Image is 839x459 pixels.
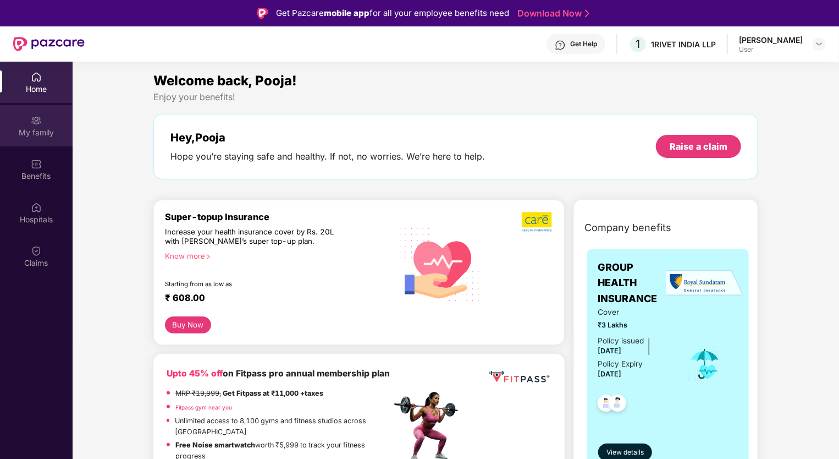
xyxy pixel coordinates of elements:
div: 1RIVET INDIA LLP [651,39,716,50]
a: Download Now [517,8,586,19]
img: svg+xml;base64,PHN2ZyBpZD0iSG9tZSIgeG1sbnM9Imh0dHA6Ly93d3cudzMub3JnLzIwMDAvc3ZnIiB3aWR0aD0iMjAiIG... [31,72,42,83]
div: Policy issued [598,335,644,347]
p: Unlimited access to 8,100 gyms and fitness studios across [GEOGRAPHIC_DATA] [175,416,391,438]
span: Cover [598,307,672,318]
img: Stroke [585,8,589,19]
img: New Pazcare Logo [13,37,85,51]
span: [DATE] [598,370,622,378]
span: ₹3 Lakhs [598,320,672,331]
img: svg+xml;base64,PHN2ZyBpZD0iSG9zcGl0YWxzIiB4bWxucz0iaHR0cDovL3d3dy53My5vcmcvMjAwMC9zdmciIHdpZHRoPS... [31,202,42,213]
img: insurerLogo [666,270,743,297]
div: User [739,45,803,54]
div: Starting from as low as [165,280,345,288]
span: [DATE] [598,347,622,355]
span: GROUP HEALTH INSURANCE [598,260,672,307]
div: Enjoy your benefits! [153,91,758,103]
div: ₹ 608.00 [165,292,380,305]
span: Welcome back, Pooja! [153,73,297,89]
a: Fitpass gym near you [175,404,232,411]
img: svg+xml;base64,PHN2ZyBpZD0iRHJvcGRvd24tMzJ4MzIiIHhtbG5zPSJodHRwOi8vd3d3LnczLm9yZy8yMDAwL3N2ZyIgd2... [815,40,824,48]
div: Increase your health insurance cover by Rs. 20L with [PERSON_NAME]’s super top-up plan. [165,227,344,247]
div: Get Pazcare for all your employee benefits need [276,7,509,20]
span: 1 [636,37,641,51]
del: MRP ₹19,999, [175,389,221,397]
img: svg+xml;base64,PHN2ZyB4bWxucz0iaHR0cDovL3d3dy53My5vcmcvMjAwMC9zdmciIHdpZHRoPSI0OC45NDMiIGhlaWdodD... [604,391,631,418]
div: [PERSON_NAME] [739,35,803,45]
div: Policy Expiry [598,358,643,370]
b: Upto 45% off [167,368,223,379]
span: Company benefits [585,220,672,236]
img: svg+xml;base64,PHN2ZyBpZD0iQ2xhaW0iIHhtbG5zPSJodHRwOi8vd3d3LnczLm9yZy8yMDAwL3N2ZyIgd2lkdGg9IjIwIi... [31,245,42,256]
span: right [205,254,211,260]
img: Logo [257,8,268,19]
strong: mobile app [324,8,369,18]
div: Raise a claim [670,140,727,152]
b: on Fitpass pro annual membership plan [167,368,390,379]
button: Buy Now [165,316,211,334]
div: Know more [165,252,385,259]
img: svg+xml;base64,PHN2ZyBpZD0iSGVscC0zMngzMiIgeG1sbnM9Imh0dHA6Ly93d3cudzMub3JnLzIwMDAvc3ZnIiB3aWR0aD... [555,40,566,51]
div: Super-topup Insurance [165,211,391,222]
img: svg+xml;base64,PHN2ZyB4bWxucz0iaHR0cDovL3d3dy53My5vcmcvMjAwMC9zdmciIHhtbG5zOnhsaW5rPSJodHRwOi8vd3... [391,215,488,313]
img: icon [687,346,723,382]
div: Get Help [570,40,597,48]
div: Hope you’re staying safe and healthy. If not, no worries. We’re here to help. [170,151,485,162]
img: fppp.png [487,367,551,387]
img: b5dec4f62d2307b9de63beb79f102df3.png [522,211,553,232]
strong: Get Fitpass at ₹11,000 +taxes [223,389,323,397]
strong: Free Noise smartwatch [175,441,255,449]
img: svg+xml;base64,PHN2ZyB3aWR0aD0iMjAiIGhlaWdodD0iMjAiIHZpZXdCb3g9IjAgMCAyMCAyMCIgZmlsbD0ibm9uZSIgeG... [31,115,42,126]
img: svg+xml;base64,PHN2ZyBpZD0iQmVuZWZpdHMiIHhtbG5zPSJodHRwOi8vd3d3LnczLm9yZy8yMDAwL3N2ZyIgd2lkdGg9Ij... [31,159,42,170]
img: svg+xml;base64,PHN2ZyB4bWxucz0iaHR0cDovL3d3dy53My5vcmcvMjAwMC9zdmciIHdpZHRoPSI0OC45NDMiIGhlaWdodD... [593,391,620,418]
span: View details [606,447,644,458]
div: Hey, Pooja [170,131,485,144]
